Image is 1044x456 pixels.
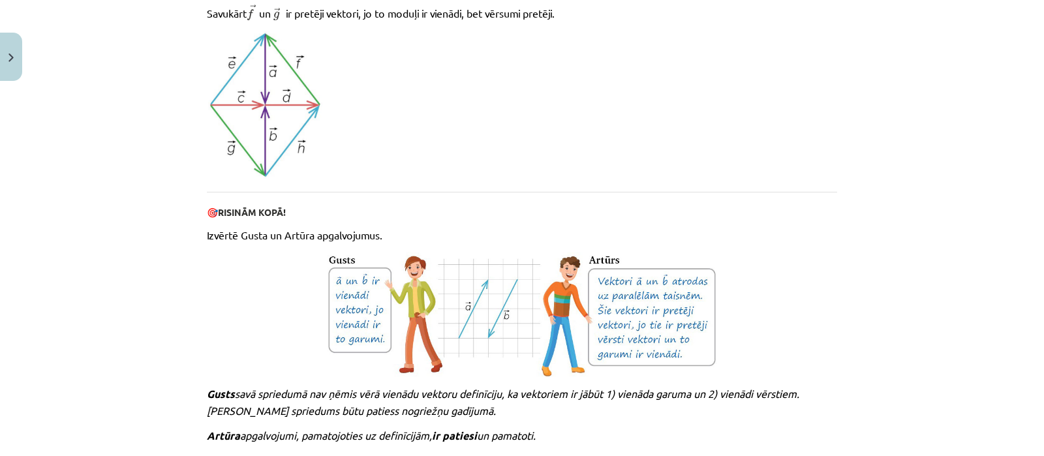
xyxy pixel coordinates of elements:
span: g [273,12,279,20]
img: https://somalv.s3.eu-central-1.amazonaws.com/assets/c8038154e22f38972ec26aadbb61f3f8_MVG1_010.jpg [327,252,716,378]
b: ir patiesi [432,429,477,442]
span: ir pretēji vektori, jo to moduļi ir vienādi, bet vērsumi pretēji. [286,7,555,20]
span: f [247,8,253,20]
img: icon-close-lesson-0947bae3869378f0d4975bcd49f059093ad1ed9edebbc8119c70593378902aed.svg [8,53,14,62]
span: savā spriedumā nav ņēmis vērā vienādu vektoru definīciju, ka vektoriem ir jābūt 1) vienāda garuma... [207,387,799,417]
span: apgalvojumi, pamatojoties uz definīcijām, un pamatoti. [240,429,536,442]
p: 🎯 [207,205,837,219]
span: Gusts [207,387,235,401]
span: → [274,8,281,17]
span: Izvērtē Gusta un Artūra apgalvojumus. [207,228,382,241]
span: → [250,5,256,14]
span: un [259,7,271,20]
span: Savukārt [207,7,247,20]
strong: RISINĀM KOPĀ! [218,206,286,218]
span: Artūra [207,429,240,442]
